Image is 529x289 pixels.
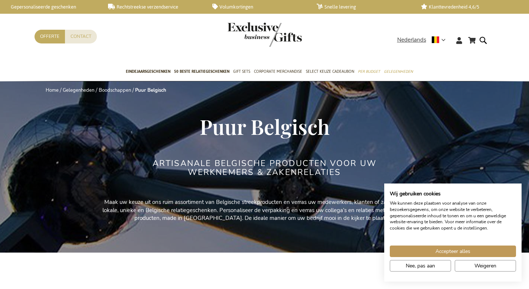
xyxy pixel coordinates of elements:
a: Klanttevredenheid 4,6/5 [421,4,513,10]
a: store logo [228,22,265,47]
button: Accepteer alle cookies [390,246,516,257]
p: Maak uw keuze uit ons ruim assortiment van Belgische streekproducten en verras uw medewerkers, kl... [98,198,432,222]
span: Nederlands [397,36,426,44]
a: Home [46,87,59,94]
button: Pas cookie voorkeuren aan [390,260,451,272]
a: Gepersonaliseerde geschenken [4,4,96,10]
span: Per Budget [358,68,380,75]
span: Gelegenheden [384,68,413,75]
span: Gift Sets [233,68,250,75]
a: Rechtstreekse verzendservice [108,4,200,10]
span: Nee, pas aan [406,262,435,270]
a: Corporate Merchandise [254,63,302,81]
span: Corporate Merchandise [254,68,302,75]
a: Select Keuze Cadeaubon [306,63,354,81]
a: Eindejaarsgeschenken [126,63,170,81]
h2: Wij gebruiken cookies [390,191,516,197]
span: Accepteer alles [435,247,470,255]
span: Puur Belgisch [200,113,330,140]
h2: Artisanale Belgische producten voor uw werknemers & zakenrelaties [125,159,404,177]
a: Gift Sets [233,63,250,81]
p: We kunnen deze plaatsen voor analyse van onze bezoekersgegevens, om onze website te verbeteren, g... [390,200,516,231]
a: Offerte [35,30,65,43]
span: Select Keuze Cadeaubon [306,68,354,75]
a: Gelegenheden [384,63,413,81]
a: Contact [65,30,97,43]
span: Eindejaarsgeschenken [126,68,170,75]
a: Per Budget [358,63,380,81]
span: 50 beste relatiegeschenken [174,68,229,75]
img: Exclusive Business gifts logo [228,22,302,47]
a: 50 beste relatiegeschenken [174,63,229,81]
a: Gelegenheden [63,87,94,94]
a: Volumkortingen [212,4,305,10]
a: Snelle levering [317,4,409,10]
strong: Puur Belgisch [135,87,166,94]
span: Weigeren [474,262,496,270]
a: Boodschappen [99,87,131,94]
button: Alle cookies weigeren [455,260,516,272]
